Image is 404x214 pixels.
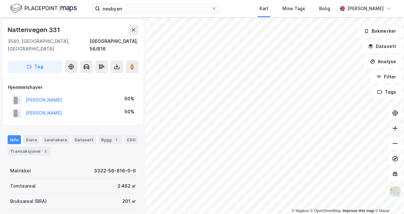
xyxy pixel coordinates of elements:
[372,184,404,214] iframe: Chat Widget
[10,197,47,205] div: Bruksareal (BRA)
[10,167,31,175] div: Matrikkel
[259,5,268,12] div: Kart
[98,135,122,144] div: Bygg
[125,135,138,144] div: ESG
[10,3,77,14] img: logo.f888ab2527a4732fd821a326f86c7f29.svg
[310,209,341,213] a: OpenStreetMap
[8,60,62,73] button: Tag
[292,209,309,213] a: Mapbox
[365,55,401,68] button: Analyse
[113,137,119,143] div: 1
[8,84,138,91] div: Hjemmelshaver
[347,5,384,12] div: [PERSON_NAME]
[100,4,212,13] input: Søk på adresse, matrikkel, gårdeiere, leietakere eller personer
[125,95,134,103] div: 50%
[90,37,138,53] div: [GEOGRAPHIC_DATA], 56/816
[94,167,136,175] div: 3322-56-816-0-0
[363,40,401,53] button: Datasett
[8,147,51,156] div: Transaksjoner
[24,135,39,144] div: Eiere
[125,108,134,116] div: 50%
[282,5,305,12] div: Mine Tags
[372,86,401,98] button: Tags
[10,182,36,190] div: Tomteareal
[372,184,404,214] div: Kontrollprogram for chat
[122,197,136,205] div: 201 ㎡
[359,25,401,37] button: Bokmerker
[8,25,61,35] div: Nattenvegen 331
[42,148,49,154] div: 2
[343,209,374,213] a: Improve this map
[8,37,90,53] div: 3540, [GEOGRAPHIC_DATA], [GEOGRAPHIC_DATA]
[371,70,401,83] button: Filter
[42,135,70,144] div: Leietakere
[118,182,136,190] div: 2 462 ㎡
[72,135,96,144] div: Datasett
[8,135,21,144] div: Info
[319,5,330,12] div: Bolig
